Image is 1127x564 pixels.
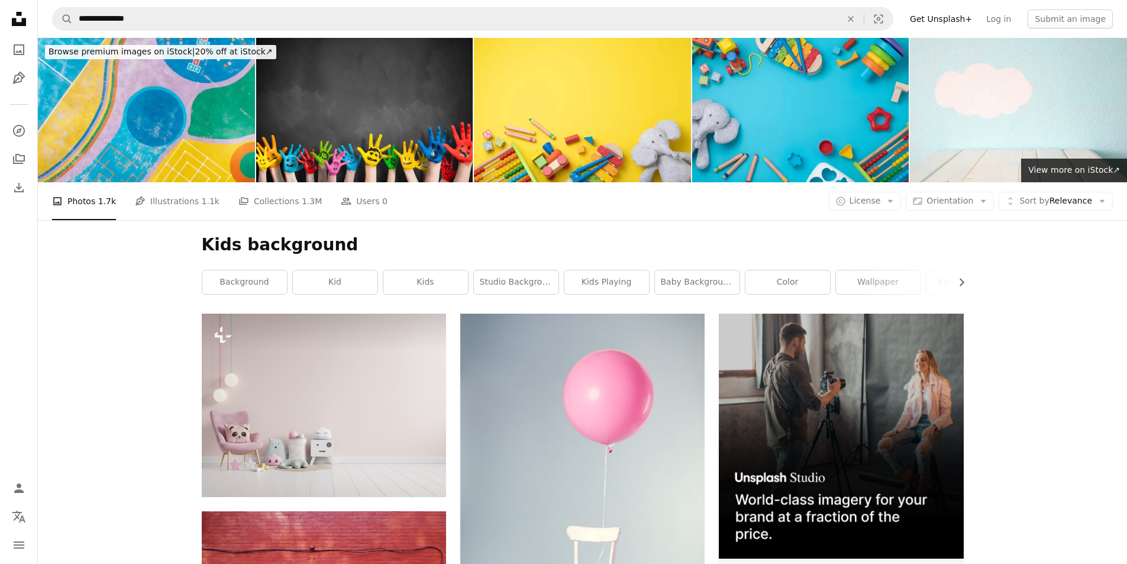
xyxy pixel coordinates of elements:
[256,38,473,182] img: painted hands in front of a blackboard
[202,400,446,411] a: Mock up wall in the children's room in light pink color wall background.3d rendering
[302,195,322,208] span: 1.3M
[1021,159,1127,182] a: View more on iStock↗
[7,476,31,500] a: Log in / Sign up
[910,38,1127,182] img: Empty table and blue wall
[38,38,255,182] img: Colorful Playground
[979,9,1018,28] a: Log in
[719,314,963,558] img: file-1715651741414-859baba4300dimage
[564,270,649,294] a: kids playing
[202,270,287,294] a: background
[999,192,1113,211] button: Sort byRelevance
[1019,195,1092,207] span: Relevance
[926,196,973,205] span: Orientation
[341,182,387,220] a: Users 0
[836,270,921,294] a: wallpaper
[1028,165,1120,175] span: View more on iStock ↗
[53,8,73,30] button: Search Unsplash
[38,38,283,66] a: Browse premium images on iStock|20% off at iStock↗
[52,7,893,31] form: Find visuals sitewide
[293,270,377,294] a: kid
[7,66,31,90] a: Illustrations
[7,505,31,528] button: Language
[382,195,387,208] span: 0
[49,47,273,56] span: 20% off at iStock ↗
[906,192,994,211] button: Orientation
[49,47,195,56] span: Browse premium images on iStock |
[926,270,1011,294] a: kids wallpaper
[951,270,964,294] button: scroll list to the right
[238,182,322,220] a: Collections 1.3M
[692,38,909,182] img: Toddler toys frame with copy space on light blue background
[903,9,979,28] a: Get Unsplash+
[460,492,705,502] a: pink balloon tied on white wooden chair
[838,8,864,30] button: Clear
[7,119,31,143] a: Explore
[1019,196,1049,205] span: Sort by
[7,38,31,62] a: Photos
[474,38,691,182] img: Assortment of toddler toys with copy space on yellow background
[7,147,31,171] a: Collections
[202,195,219,208] span: 1.1k
[7,533,31,557] button: Menu
[864,8,893,30] button: Visual search
[850,196,881,205] span: License
[474,270,558,294] a: studio background
[7,176,31,199] a: Download History
[745,270,830,294] a: color
[829,192,902,211] button: License
[202,234,964,256] h1: Kids background
[135,182,219,220] a: Illustrations 1.1k
[655,270,740,294] a: baby background
[202,314,446,497] img: Mock up wall in the children's room in light pink color wall background.3d rendering
[1028,9,1113,28] button: Submit an image
[383,270,468,294] a: kids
